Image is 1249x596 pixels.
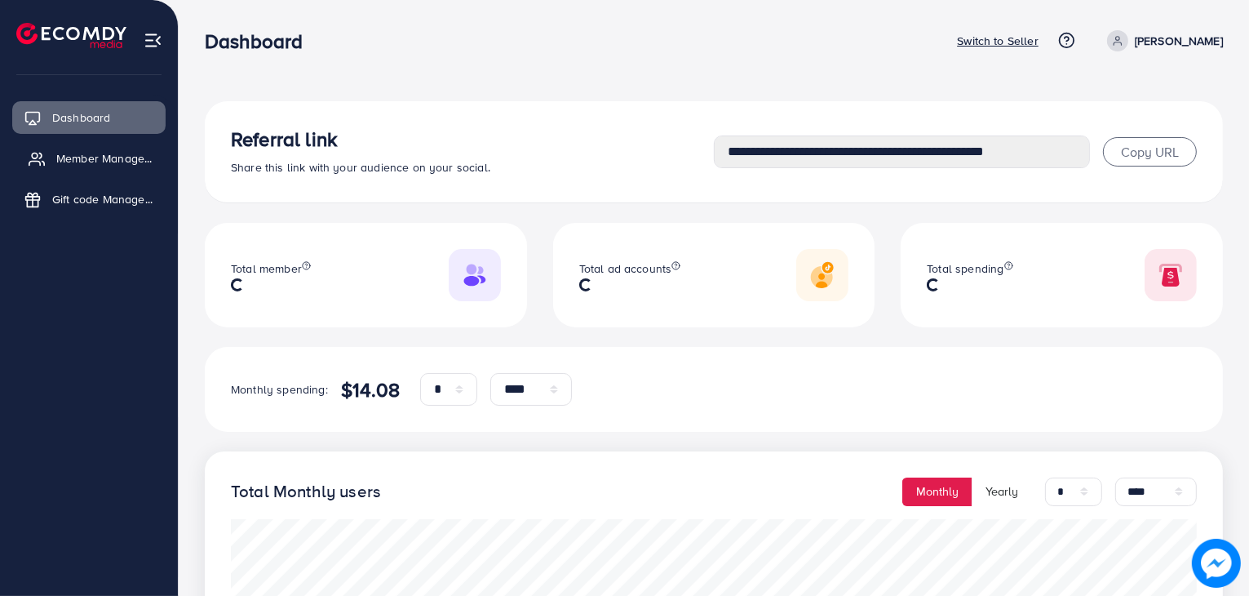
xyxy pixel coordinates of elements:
span: Copy URL [1121,143,1179,161]
img: menu [144,31,162,50]
p: Switch to Seller [957,31,1039,51]
p: [PERSON_NAME] [1135,31,1223,51]
a: Member Management [12,142,166,175]
span: Share this link with your audience on your social. [231,159,490,176]
img: logo [16,23,126,48]
button: Monthly [902,478,972,506]
a: [PERSON_NAME] [1101,30,1223,51]
img: Responsive image [449,249,501,301]
h4: Total Monthly users [231,482,381,502]
span: Gift code Management [52,191,153,207]
span: Member Management [56,150,157,167]
a: Dashboard [12,101,166,134]
p: Monthly spending: [231,380,328,399]
button: Yearly [972,478,1032,506]
span: Total ad accounts [579,260,672,277]
h4: $14.08 [341,378,401,402]
img: image [1195,542,1238,585]
h3: Referral link [231,127,714,151]
a: Gift code Management [12,183,166,216]
h3: Dashboard [205,29,316,53]
img: Responsive image [796,249,848,301]
span: Dashboard [52,109,110,126]
img: Responsive image [1145,249,1197,301]
span: Total spending [927,260,1003,277]
span: Total member [231,260,302,277]
button: Copy URL [1103,137,1197,167]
